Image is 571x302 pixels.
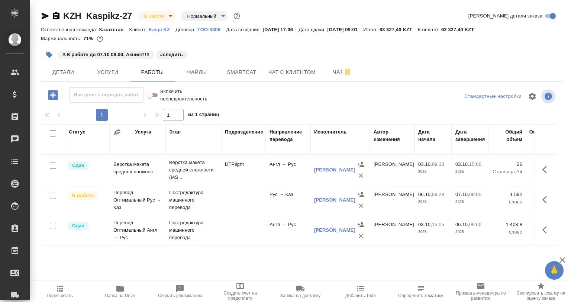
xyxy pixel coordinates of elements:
[110,185,165,215] td: Перевод Оптимальный Рус → Каз
[268,68,316,77] span: Чат с клиентом
[455,290,506,301] span: Призвать менеджера по развитию
[328,27,364,32] p: [DATE] 09:01
[355,170,367,181] button: Удалить
[46,293,73,298] span: Пересчитать
[169,189,217,211] p: Постредактура машинного перевода
[263,27,299,32] p: [DATE] 17:06
[418,228,448,236] p: 2025
[221,157,266,183] td: DTPlight
[455,161,469,167] p: 03.10,
[175,27,197,32] p: Договор:
[299,27,327,32] p: Дата сдачи:
[468,12,542,20] span: [PERSON_NAME] детали заказа
[41,36,83,41] p: Маржинальность:
[41,46,57,63] button: Добавить тэг
[150,281,210,302] button: Создать рекламацию
[138,11,175,21] div: В работе
[314,128,347,136] div: Исполнитель
[345,293,376,298] span: Добавить Todo
[355,159,367,170] button: Назначить
[67,161,106,171] div: Менеджер проверил работу исполнителя, передает ее на следующий этап
[181,11,227,21] div: В работе
[530,161,567,168] p: 26
[493,221,522,228] p: 1 408,8
[30,281,90,302] button: Пересчитать
[52,12,61,20] button: Скопировать ссылку
[41,27,99,32] p: Ответственная команда:
[185,13,218,19] button: Нормальный
[418,161,432,167] p: 03.10,
[169,128,181,136] div: Этап
[67,221,106,231] div: Менеджер проверил работу исполнителя, передает ее на следующий этап
[135,68,170,77] span: Работы
[62,51,150,58] p: #.В работе до 07.10 08.00, Акниет!!!!
[69,128,86,136] div: Статус
[160,51,183,58] p: #следить
[266,157,310,183] td: Англ → Рус
[538,221,556,239] button: Здесь прячутся важные кнопки
[325,67,360,77] span: Чат
[280,293,320,298] span: Заявка на доставку
[135,128,151,136] div: Услуга
[169,219,217,241] p: Постредактура машинного перевода
[45,68,81,77] span: Детали
[197,27,226,32] p: ТОО-3306
[158,293,202,298] span: Создать рекламацию
[493,168,522,176] p: Страница А4
[169,159,217,181] p: Верстка макета средней сложности (MS ...
[314,167,355,173] a: [PERSON_NAME]
[43,87,63,103] button: Добавить работу
[418,192,432,197] p: 06.10,
[469,161,481,167] p: 15:00
[530,221,567,228] p: 1 408,8
[83,36,95,41] p: 71%
[538,191,556,209] button: Здесь прячутся важные кнопки
[511,281,571,302] button: Скопировать ссылку на оценку заказа
[314,227,355,233] a: [PERSON_NAME]
[530,168,567,176] p: Страница А4
[398,293,443,298] span: Определить тематику
[541,89,557,103] span: Посмотреть информацию
[72,162,84,169] p: Сдан
[355,189,367,200] button: Назначить
[63,11,132,21] a: KZH_Kaspikz-27
[530,191,567,198] p: 1 592
[455,128,485,143] div: Дата завершения
[330,281,391,302] button: Добавить Todo
[370,187,414,213] td: [PERSON_NAME]
[214,290,266,301] span: Создать счет на предоплату
[232,11,242,21] button: Доп статусы указывают на важность/срочность заказа
[441,27,480,32] p: 63 327,40 KZT
[197,26,226,32] a: ТОО-3306
[110,157,165,183] td: Верстка макета средней сложнос...
[90,68,126,77] span: Услуги
[370,217,414,243] td: [PERSON_NAME]
[391,281,451,302] button: Определить тематику
[538,161,556,179] button: Здесь прячутся важные кнопки
[57,51,155,57] span: .В работе до 07.10 08.00, Акниет!!!!
[142,13,166,19] button: В работе
[469,192,481,197] p: 08:00
[149,27,175,32] p: Kaspi KZ
[432,192,444,197] p: 09:28
[179,68,215,77] span: Файлы
[374,128,411,143] div: Автор изменения
[493,128,522,143] div: Общий объем
[355,219,367,230] button: Назначить
[266,187,310,213] td: Рус → Каз
[380,27,418,32] p: 63 327,40 KZT
[548,263,561,278] span: 🙏
[545,261,564,280] button: 🙏
[418,198,448,206] p: 2025
[110,215,165,245] td: Перевод Оптимальный Англ → Рус
[493,191,522,198] p: 1 592
[493,228,522,236] p: слово
[90,281,150,302] button: Папка на Drive
[67,191,106,201] div: Исполнитель выполняет работу
[530,198,567,206] p: слово
[418,168,448,176] p: 2025
[149,26,175,32] a: Kaspi KZ
[72,192,94,199] p: В работе
[155,51,188,57] span: следить
[363,27,379,32] p: Итого:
